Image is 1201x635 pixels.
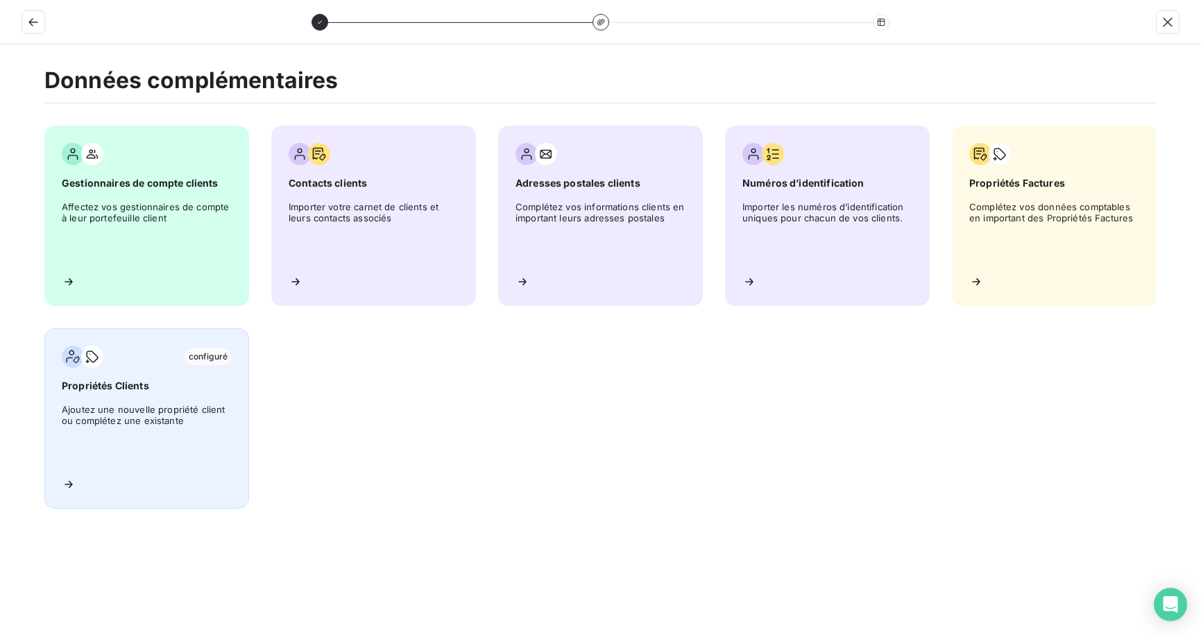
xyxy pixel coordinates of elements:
span: Numéros d’identification [742,176,912,190]
span: Adresses postales clients [516,176,685,190]
span: Gestionnaires de compte clients [62,176,232,190]
span: Complétez vos informations clients en important leurs adresses postales [516,201,685,264]
h2: Données complémentaires [44,67,1157,103]
span: Importer les numéros d’identification uniques pour chacun de vos clients. [742,201,912,264]
span: Propriétés Factures [969,176,1139,190]
span: Propriétés Clients [62,379,232,393]
span: Ajoutez une nouvelle propriété client ou complétez une existante [62,404,232,466]
span: Complétez vos données comptables en important des Propriétés Factures [969,201,1139,264]
span: configuré [185,348,232,365]
span: Importer votre carnet de clients et leurs contacts associés [289,201,459,264]
span: Contacts clients [289,176,459,190]
span: Affectez vos gestionnaires de compte à leur portefeuille client [62,201,232,264]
